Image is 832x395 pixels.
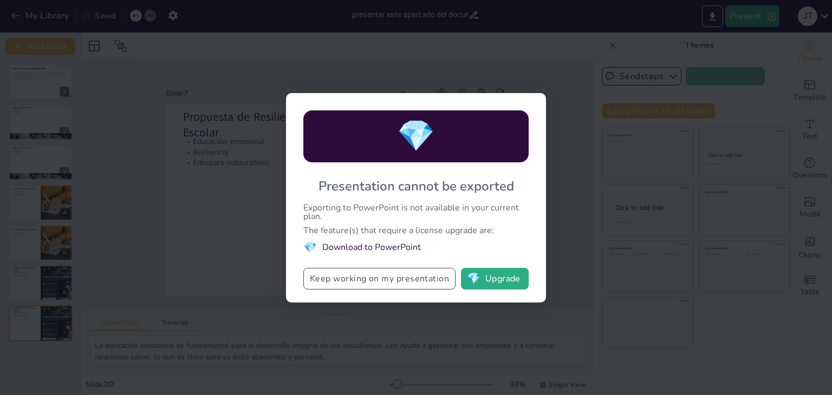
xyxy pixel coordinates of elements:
[303,226,529,235] div: The feature(s) that require a license upgrade are:
[318,177,514,195] div: Presentation cannot be exported
[303,268,456,289] button: Keep working on my presentation
[467,273,480,284] span: diamond
[303,203,529,221] div: Exporting to PowerPoint is not available in your current plan.
[303,240,317,255] span: diamond
[303,240,529,255] li: Download to PowerPoint
[397,115,435,157] span: diamond
[461,268,529,289] button: diamondUpgrade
